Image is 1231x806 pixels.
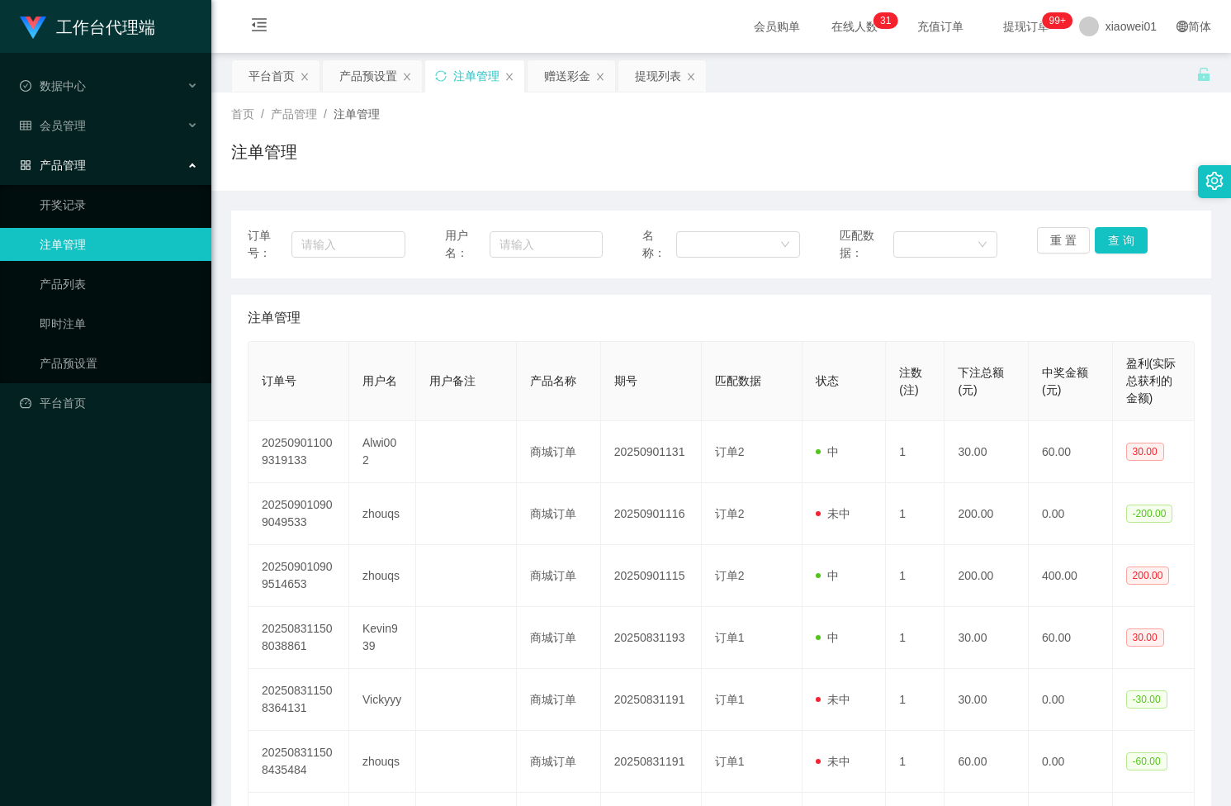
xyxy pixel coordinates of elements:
span: -200.00 [1126,505,1173,523]
span: 名称： [642,227,677,262]
span: 未中 [816,755,850,768]
td: 202508311508435484 [249,731,349,793]
span: 注数(注) [899,366,922,396]
span: 产品名称 [530,374,576,387]
td: 30.00 [945,421,1029,483]
span: 中 [816,631,839,644]
sup: 31 [874,12,897,29]
td: 1 [886,545,945,607]
span: 未中 [816,507,850,520]
i: 图标: down [978,239,987,251]
div: 注单管理 [453,60,500,92]
span: / [261,107,264,121]
sup: 1039 [1043,12,1072,29]
i: 图标: unlock [1196,67,1211,82]
i: 图标: close [300,72,310,82]
button: 查 询 [1095,227,1148,254]
span: 匹配数据： [840,227,894,262]
td: 200.00 [945,545,1029,607]
span: 状态 [816,374,839,387]
span: 200.00 [1126,567,1170,585]
span: 用户名： [445,227,490,262]
td: 20250831191 [601,731,702,793]
td: 商城订单 [517,607,601,669]
a: 产品列表 [40,268,198,301]
div: 提现列表 [635,60,681,92]
i: 图标: close [402,72,412,82]
input: 请输入 [291,231,405,258]
i: 图标: close [595,72,605,82]
span: 会员管理 [20,119,86,132]
span: 订单1 [715,693,745,706]
td: 商城订单 [517,669,601,731]
i: 图标: global [1177,21,1188,32]
span: 订单号： [248,227,291,262]
td: 202509011009319133 [249,421,349,483]
td: 20250831193 [601,607,702,669]
td: 202508311508364131 [249,669,349,731]
span: 产品管理 [271,107,317,121]
span: 充值订单 [909,21,972,32]
td: 0.00 [1029,483,1113,545]
td: 60.00 [1029,421,1113,483]
td: 400.00 [1029,545,1113,607]
td: Kevin939 [349,607,416,669]
span: 首页 [231,107,254,121]
td: 202509010909049533 [249,483,349,545]
i: 图标: down [780,239,790,251]
td: 30.00 [945,607,1029,669]
td: 60.00 [1029,607,1113,669]
a: 工作台代理端 [20,20,155,33]
td: 1 [886,607,945,669]
td: zhouqs [349,483,416,545]
button: 重 置 [1037,227,1090,254]
i: 图标: table [20,120,31,131]
p: 1 [886,12,892,29]
td: 20250901115 [601,545,702,607]
i: 图标: check-circle-o [20,80,31,92]
span: 提现订单 [995,21,1058,32]
img: logo.9652507e.png [20,17,46,40]
a: 注单管理 [40,228,198,261]
td: 0.00 [1029,669,1113,731]
td: 0.00 [1029,731,1113,793]
td: Vickyyy [349,669,416,731]
td: 20250901131 [601,421,702,483]
span: 用户名 [362,374,397,387]
div: 产品预设置 [339,60,397,92]
i: 图标: close [686,72,696,82]
span: 用户备注 [429,374,476,387]
span: -30.00 [1126,690,1167,709]
span: 中 [816,569,839,582]
span: 30.00 [1126,628,1164,647]
span: 在线人数 [823,21,886,32]
span: 盈利(实际总获利的金额) [1126,357,1177,405]
span: -60.00 [1126,752,1167,770]
div: 赠送彩金 [544,60,590,92]
span: 中奖金额(元) [1042,366,1088,396]
td: 202508311508038861 [249,607,349,669]
i: 图标: close [504,72,514,82]
td: 20250831191 [601,669,702,731]
span: 数据中心 [20,79,86,92]
td: zhouqs [349,731,416,793]
h1: 注单管理 [231,140,297,164]
span: 订单号 [262,374,296,387]
h1: 工作台代理端 [56,1,155,54]
p: 3 [880,12,886,29]
td: 商城订单 [517,421,601,483]
span: 订单2 [715,507,745,520]
td: 202509010909514653 [249,545,349,607]
td: 商城订单 [517,483,601,545]
span: 订单1 [715,755,745,768]
span: 中 [816,445,839,458]
i: 图标: appstore-o [20,159,31,171]
span: 下注总额(元) [958,366,1004,396]
div: 平台首页 [249,60,295,92]
a: 图标: dashboard平台首页 [20,386,198,420]
td: zhouqs [349,545,416,607]
span: 期号 [614,374,637,387]
td: 1 [886,731,945,793]
span: 30.00 [1126,443,1164,461]
td: 1 [886,483,945,545]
